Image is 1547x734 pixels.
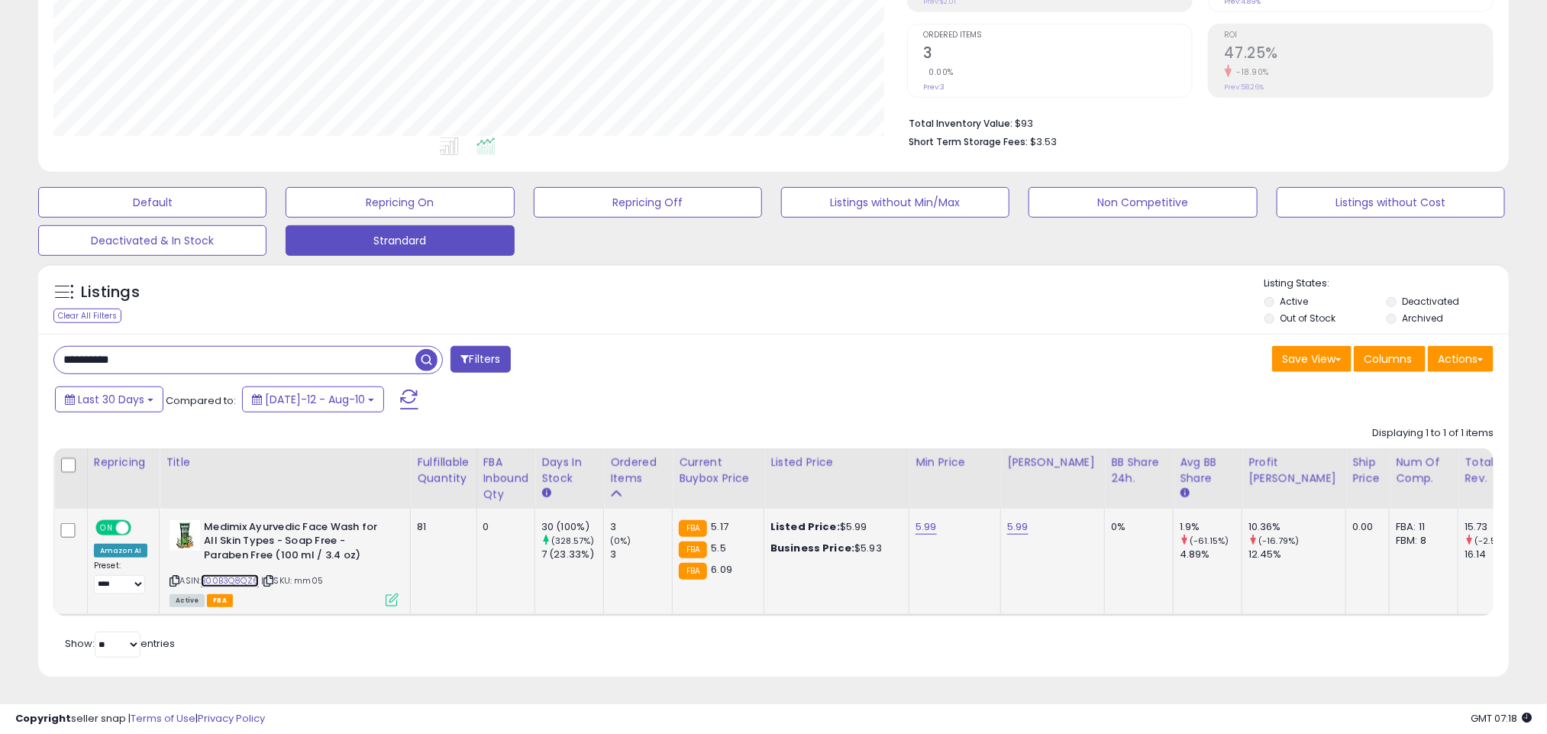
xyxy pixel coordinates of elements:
div: FBA inbound Qty [483,454,529,503]
small: -18.90% [1232,66,1270,78]
div: 7 (23.33%) [541,548,603,561]
span: OFF [129,521,153,534]
div: 30 (100%) [541,520,603,534]
button: Listings without Min/Max [781,187,1009,218]
div: Current Buybox Price [679,454,757,487]
small: Days In Stock. [541,487,551,500]
span: ON [97,521,116,534]
small: (-2.54%) [1474,535,1512,547]
small: Avg BB Share. [1180,487,1189,500]
b: Medimix Ayurvedic Face Wash for All Skin Types - Soap Free - Paraben Free (100 ml / 3.4 oz) [204,520,389,567]
div: Repricing [94,454,153,470]
div: 3 [610,520,672,534]
a: B00B3Q8QZ6 [201,574,259,587]
span: Columns [1364,351,1412,367]
div: 0 [483,520,524,534]
div: [PERSON_NAME] [1007,454,1098,470]
b: Listed Price: [770,519,840,534]
div: Title [166,454,404,470]
div: seller snap | | [15,712,265,726]
div: Listed Price [770,454,903,470]
span: [DATE]-12 - Aug-10 [265,392,365,407]
div: 15.73 [1465,520,1526,534]
span: Compared to: [166,393,236,408]
div: Num of Comp. [1396,454,1452,487]
label: Out of Stock [1281,312,1336,325]
small: (-61.15%) [1190,535,1229,547]
b: Short Term Storage Fees: [909,135,1029,148]
div: 3 [610,548,672,561]
div: Min Price [916,454,994,470]
span: | SKU: mm05 [261,574,323,587]
b: Business Price: [770,541,854,555]
div: Fulfillable Quantity [417,454,470,487]
div: 0.00 [1352,520,1377,534]
small: Prev: 58.26% [1225,82,1264,92]
small: (0%) [610,535,631,547]
small: FBA [679,542,707,558]
div: Clear All Filters [53,309,121,323]
div: $5.99 [770,520,897,534]
div: Preset: [94,561,147,594]
div: FBM: 8 [1396,534,1446,548]
b: Total Inventory Value: [909,117,1013,130]
div: 81 [417,520,464,534]
div: Ship Price [1352,454,1383,487]
span: FBA [207,594,233,607]
button: Deactivated & In Stock [38,225,266,256]
button: Non Competitive [1029,187,1257,218]
strong: Copyright [15,711,71,726]
div: FBA: 11 [1396,520,1446,534]
small: (-16.79%) [1258,535,1299,547]
span: Last 30 Days [78,392,144,407]
div: Ordered Items [610,454,666,487]
li: $93 [909,113,1482,131]
span: 5.17 [711,519,728,534]
small: FBA [679,563,707,580]
button: Default [38,187,266,218]
small: Prev: 3 [924,82,945,92]
button: Strandard [286,225,514,256]
p: Listing States: [1264,276,1509,291]
span: 2025-09-10 07:18 GMT [1471,711,1532,726]
div: Displaying 1 to 1 of 1 items [1372,426,1494,441]
div: Avg BB Share [1180,454,1235,487]
div: Profit [PERSON_NAME] [1248,454,1339,487]
a: 5.99 [916,519,937,535]
div: $5.93 [770,542,897,555]
label: Active [1281,295,1309,308]
div: 0% [1111,520,1161,534]
div: 1.9% [1180,520,1242,534]
small: (328.57%) [551,535,594,547]
div: 4.89% [1180,548,1242,561]
div: 10.36% [1248,520,1345,534]
button: Last 30 Days [55,386,163,412]
span: Ordered Items [924,31,1192,40]
h5: Listings [81,282,140,303]
span: Show: entries [65,636,175,651]
div: ASIN: [170,520,399,605]
a: 5.99 [1007,519,1029,535]
span: 6.09 [711,562,732,577]
div: 16.14 [1465,548,1526,561]
img: 41GsqqZMPPL._SL40_.jpg [170,520,200,551]
label: Archived [1402,312,1443,325]
button: Actions [1428,346,1494,372]
a: Terms of Use [131,711,195,726]
button: Repricing On [286,187,514,218]
div: BB Share 24h. [1111,454,1167,487]
button: Save View [1272,346,1352,372]
span: 5.5 [711,541,725,555]
small: FBA [679,520,707,537]
button: Listings without Cost [1277,187,1505,218]
button: Repricing Off [534,187,762,218]
label: Deactivated [1402,295,1459,308]
span: ROI [1225,31,1493,40]
span: $3.53 [1031,134,1058,149]
div: Amazon AI [94,544,147,558]
a: Privacy Policy [198,711,265,726]
span: All listings currently available for purchase on Amazon [170,594,205,607]
div: 12.45% [1248,548,1345,561]
button: [DATE]-12 - Aug-10 [242,386,384,412]
button: Filters [451,346,510,373]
